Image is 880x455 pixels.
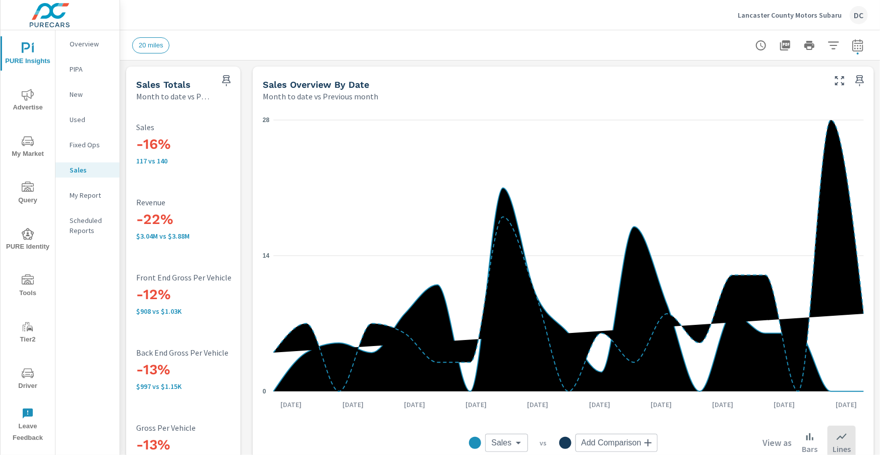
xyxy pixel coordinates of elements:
[643,400,679,410] p: [DATE]
[263,90,378,102] p: Month to date vs Previous month
[136,90,210,102] p: Month to date vs Previous month
[70,140,111,150] p: Fixed Ops
[4,321,52,346] span: Tier2
[491,438,511,448] span: Sales
[762,438,792,448] h6: View as
[136,136,269,153] h3: -16%
[4,274,52,299] span: Tools
[70,165,111,175] p: Sales
[397,400,432,410] p: [DATE]
[829,400,864,410] p: [DATE]
[4,89,52,113] span: Advertise
[70,190,111,200] p: My Report
[136,273,269,282] p: Front End Gross Per Vehicle
[136,123,269,132] p: Sales
[55,36,120,51] div: Overview
[767,400,802,410] p: [DATE]
[705,400,740,410] p: [DATE]
[263,117,270,124] text: 28
[263,388,266,395] text: 0
[775,35,795,55] button: "Export Report to PDF"
[136,307,269,315] p: $908 vs $1,028
[55,213,120,238] div: Scheduled Reports
[70,115,111,125] p: Used
[4,408,52,444] span: Leave Feedback
[458,400,494,410] p: [DATE]
[4,135,52,160] span: My Market
[802,443,817,455] p: Bars
[218,73,234,89] span: Save this to your personalized report
[55,87,120,102] div: New
[136,423,269,432] p: Gross Per Vehicle
[136,198,269,207] p: Revenue
[824,35,844,55] button: Apply Filters
[575,434,658,452] div: Add Comparison
[833,443,851,455] p: Lines
[136,361,269,378] h3: -13%
[4,367,52,392] span: Driver
[136,348,269,357] p: Back End Gross Per Vehicle
[799,35,819,55] button: Print Report
[4,228,52,253] span: PURE Identity
[136,157,269,165] p: 117 vs 140
[4,182,52,206] span: Query
[852,73,868,89] span: Save this to your personalized report
[55,188,120,203] div: My Report
[582,400,617,410] p: [DATE]
[1,30,55,448] div: nav menu
[136,286,269,303] h3: -12%
[136,232,269,240] p: $3,043,474 vs $3,884,329
[485,434,527,452] div: Sales
[55,112,120,127] div: Used
[136,382,269,390] p: $997 vs $1,151
[136,436,269,453] h3: -13%
[850,6,868,24] div: DC
[55,162,120,178] div: Sales
[263,252,270,259] text: 14
[738,11,842,20] p: Lancaster County Motors Subaru
[848,35,868,55] button: Select Date Range
[581,438,641,448] span: Add Comparison
[136,79,191,90] h5: Sales Totals
[70,215,111,236] p: Scheduled Reports
[55,62,120,77] div: PIPA
[4,42,52,67] span: PURE Insights
[528,438,559,447] p: vs
[273,400,309,410] p: [DATE]
[55,137,120,152] div: Fixed Ops
[70,89,111,99] p: New
[335,400,371,410] p: [DATE]
[133,41,169,49] span: 20 miles
[263,79,369,90] h5: Sales Overview By Date
[70,64,111,74] p: PIPA
[70,39,111,49] p: Overview
[832,73,848,89] button: Make Fullscreen
[136,211,269,228] h3: -22%
[520,400,556,410] p: [DATE]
